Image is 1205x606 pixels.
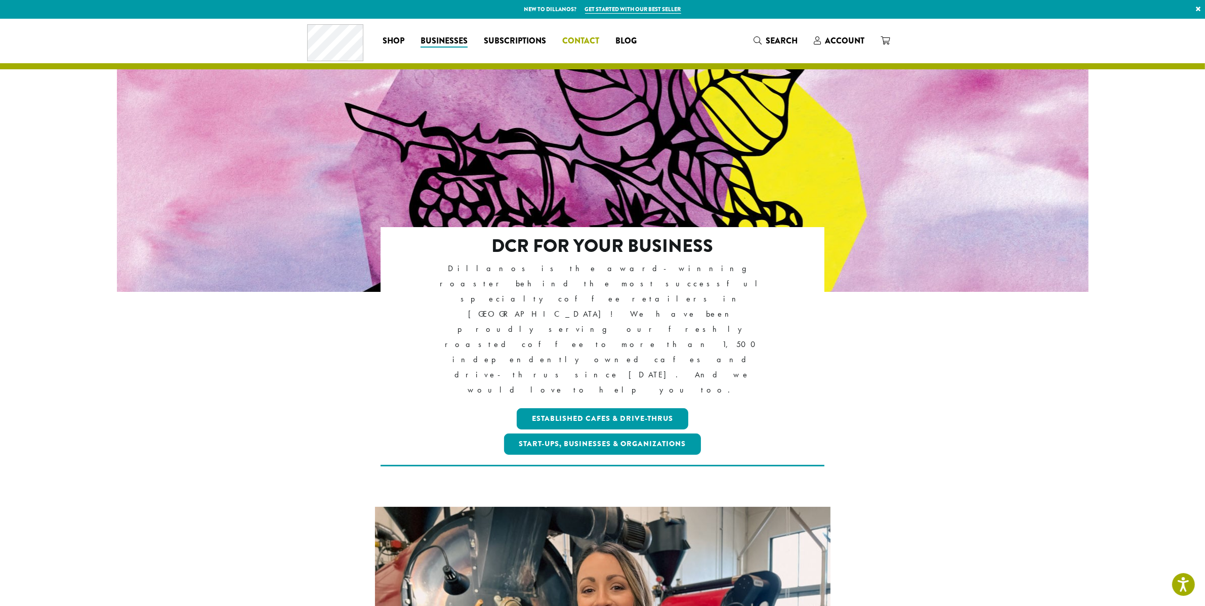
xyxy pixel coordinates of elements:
[517,408,688,429] a: Established Cafes & Drive-Thrus
[615,35,637,48] span: Blog
[484,35,546,48] span: Subscriptions
[745,32,806,49] a: Search
[585,5,681,14] a: Get started with our best seller
[424,235,781,257] h2: DCR FOR YOUR BUSINESS
[421,35,468,48] span: Businesses
[766,35,798,47] span: Search
[825,35,864,47] span: Account
[375,33,412,49] a: Shop
[424,261,781,398] p: Dillanos is the award-winning roaster behind the most successful specialty coffee retailers in [G...
[562,35,599,48] span: Contact
[504,434,701,455] a: Start-ups, Businesses & Organizations
[383,35,404,48] span: Shop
